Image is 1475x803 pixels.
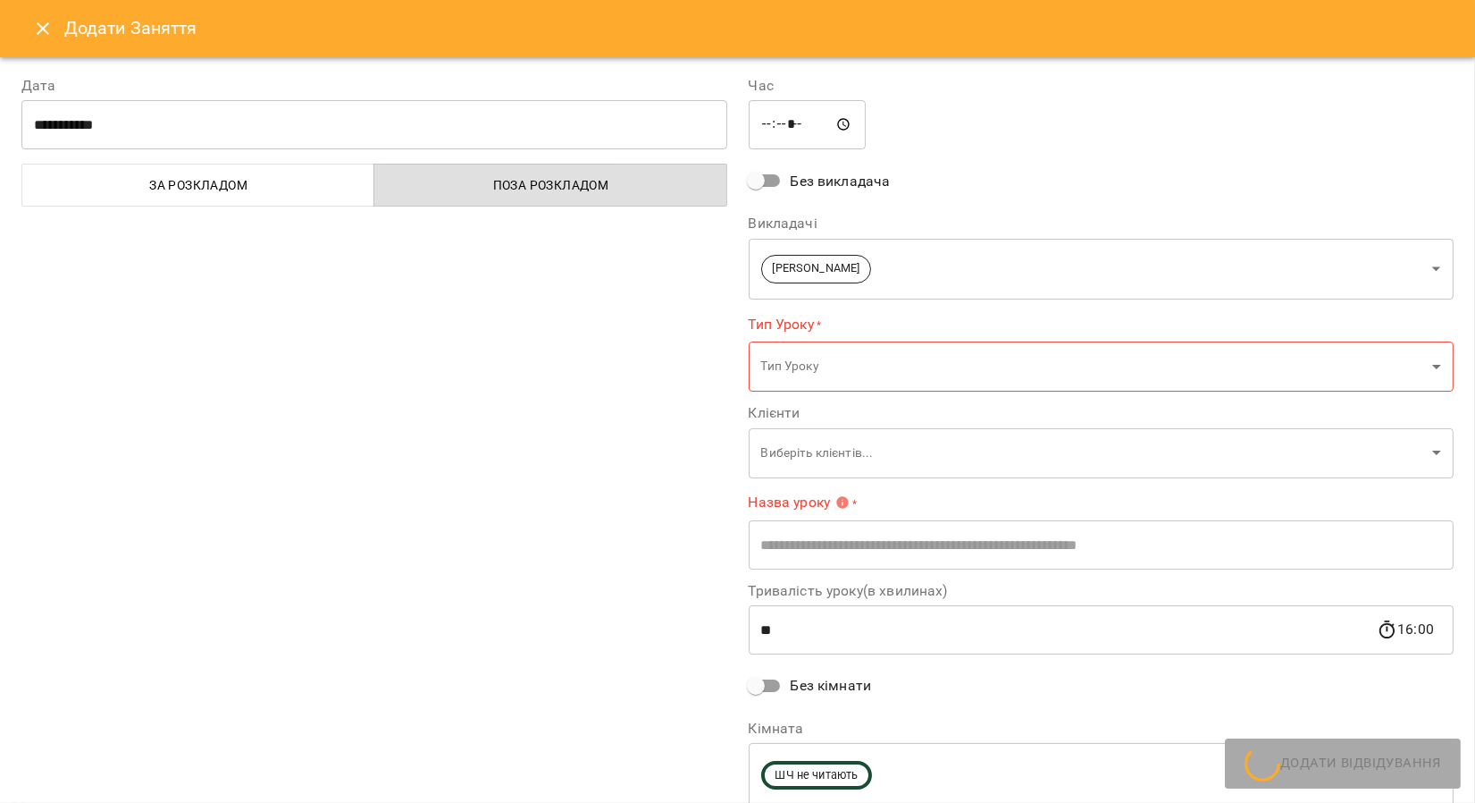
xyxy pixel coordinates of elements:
[385,174,716,196] span: Поза розкладом
[761,358,1426,376] p: Тип Уроку
[791,675,872,697] span: Без кімнати
[21,164,374,207] button: За розкладом
[749,584,1454,598] label: Тривалість уроку(в хвилинах)
[749,79,1454,93] label: Час
[749,427,1454,478] div: Виберіть клієнтів...
[64,14,1454,42] h6: Додати Заняття
[749,722,1454,736] label: Кімната
[791,171,891,192] span: Без викладача
[21,7,64,50] button: Close
[749,406,1454,420] label: Клієнти
[749,238,1454,300] div: [PERSON_NAME]
[33,174,364,196] span: За розкладом
[761,444,1426,462] p: Виберіть клієнтів...
[749,495,851,510] span: Назва уроку
[749,342,1454,393] div: Тип Уроку
[765,767,869,784] span: ШЧ не читають
[21,79,727,93] label: Дата
[835,495,850,510] svg: Вкажіть назву уроку або виберіть клієнтів
[762,260,871,277] span: [PERSON_NAME]
[373,164,726,207] button: Поза розкладом
[749,216,1454,231] label: Викладачі
[749,314,1454,334] label: Тип Уроку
